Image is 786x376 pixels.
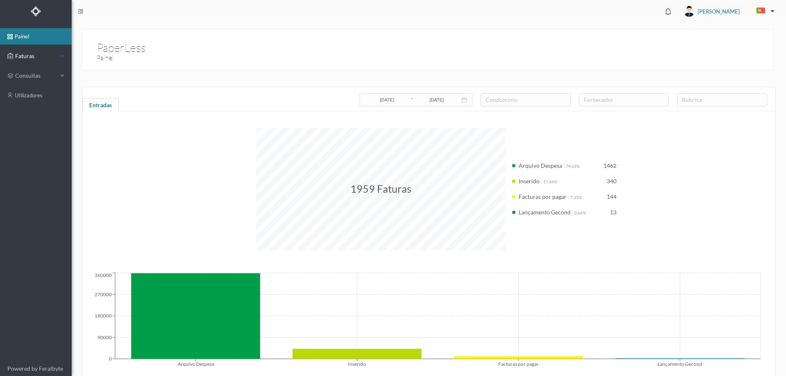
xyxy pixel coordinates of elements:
tspan: 90000 [97,334,112,340]
tspan: 180000 [95,313,112,319]
tspan: Inserido [348,361,366,367]
span: 1462 [603,162,617,169]
span: Arquivo Despesa [519,162,562,169]
i: icon: calendar [461,97,467,103]
h3: Painel [97,53,432,63]
span: 340 [607,178,617,185]
span: Lançamento Gecond [519,209,571,216]
span: 17.36% [543,179,557,184]
tspan: Lançamento Gecond [657,361,702,367]
span: 144 [607,193,617,200]
span: consultas [15,72,56,80]
span: 74.63% [566,164,580,169]
span: Facturas por pagar [519,193,567,200]
div: condomínio [486,96,562,104]
img: Logo [31,6,41,16]
button: PT [750,5,778,18]
span: 7.35% [570,195,582,200]
span: Faturas [13,52,58,60]
input: Data final [414,95,459,104]
img: user_titan3.af2715ee.jpg [684,6,695,17]
tspan: 0 [109,356,112,362]
tspan: 270000 [95,291,112,297]
tspan: Facturas por pagar [498,361,539,367]
i: icon: bell [663,6,673,17]
span: 0.66% [574,210,586,215]
span: Inserido [519,178,540,185]
span: 1959 Faturas [350,182,411,195]
tspan: 360000 [95,272,112,278]
div: rubrica [682,96,759,104]
i: icon: menu-fold [78,9,84,14]
tspan: Arquivo Despesa [178,361,214,367]
span: 13 [610,209,617,216]
input: Data inicial [364,95,410,104]
h1: PaperLess [97,39,146,42]
div: fornecedor [584,96,660,104]
div: Entradas [82,98,119,115]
